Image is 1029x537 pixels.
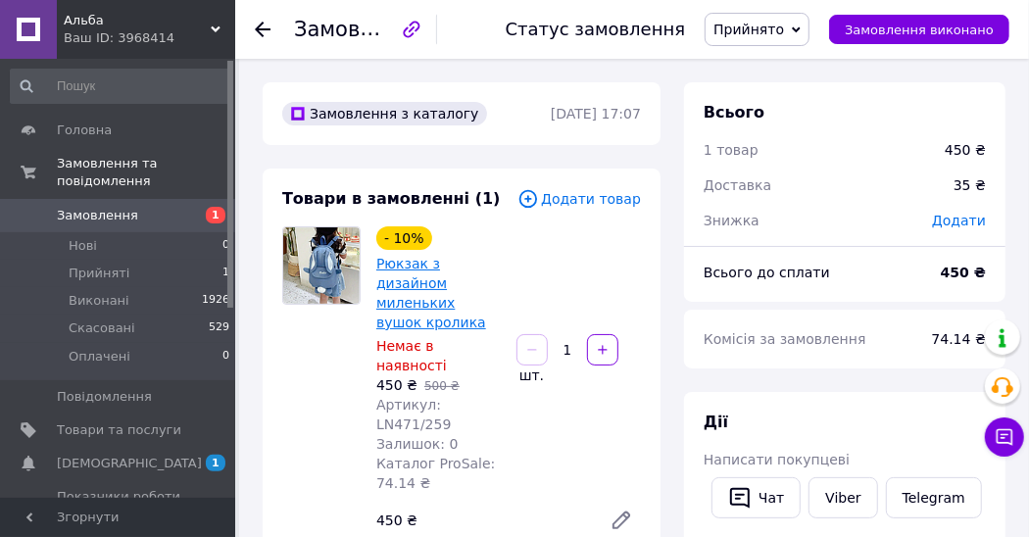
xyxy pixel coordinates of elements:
[704,265,830,280] span: Всього до сплати
[376,456,495,491] span: Каталог ProSale: 74.14 ₴
[942,164,998,207] div: 35 ₴
[704,413,728,431] span: Дії
[704,452,850,467] span: Написати покупцеві
[941,265,986,280] b: 450 ₴
[376,338,447,373] span: Немає в наявності
[704,103,764,122] span: Всього
[985,417,1024,457] button: Чат з покупцем
[64,29,235,47] div: Ваш ID: 3968414
[206,207,225,223] span: 1
[704,213,759,228] span: Знижка
[57,388,152,406] span: Повідомлення
[704,142,759,158] span: 1 товар
[222,237,229,255] span: 0
[376,226,432,250] div: - 10%
[368,507,594,534] div: 450 ₴
[57,155,235,190] span: Замовлення та повідомлення
[711,477,801,518] button: Чат
[517,188,641,210] span: Додати товар
[424,379,460,393] span: 500 ₴
[57,421,181,439] span: Товари та послуги
[69,237,97,255] span: Нові
[282,102,487,125] div: Замовлення з каталогу
[69,348,130,366] span: Оплачені
[932,331,986,347] span: 74.14 ₴
[932,213,986,228] span: Додати
[202,292,229,310] span: 1926
[294,18,425,41] span: Замовлення
[222,348,229,366] span: 0
[69,319,135,337] span: Скасовані
[57,455,202,472] span: [DEMOGRAPHIC_DATA]
[808,477,877,518] a: Viber
[376,377,417,393] span: 450 ₴
[376,397,451,432] span: Артикул: LN471/259
[704,331,866,347] span: Комісія за замовлення
[64,12,211,29] span: Альба
[506,20,686,39] div: Статус замовлення
[704,177,771,193] span: Доставка
[376,256,486,330] a: Рюкзак з дизайном миленьких вушок кролика
[282,189,501,208] span: Товари в замовленні (1)
[551,106,641,122] time: [DATE] 17:07
[713,22,784,37] span: Прийнято
[10,69,231,104] input: Пошук
[829,15,1009,44] button: Замовлення виконано
[57,488,181,523] span: Показники роботи компанії
[255,20,270,39] div: Повернутися назад
[514,366,546,385] div: шт.
[376,436,459,452] span: Залишок: 0
[283,227,360,304] img: Рюкзак з дизайном миленьких вушок кролика
[222,265,229,282] span: 1
[206,455,225,471] span: 1
[886,477,982,518] a: Telegram
[945,140,986,160] div: 450 ₴
[57,122,112,139] span: Головна
[69,265,129,282] span: Прийняті
[57,207,138,224] span: Замовлення
[69,292,129,310] span: Виконані
[209,319,229,337] span: 529
[845,23,994,37] span: Замовлення виконано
